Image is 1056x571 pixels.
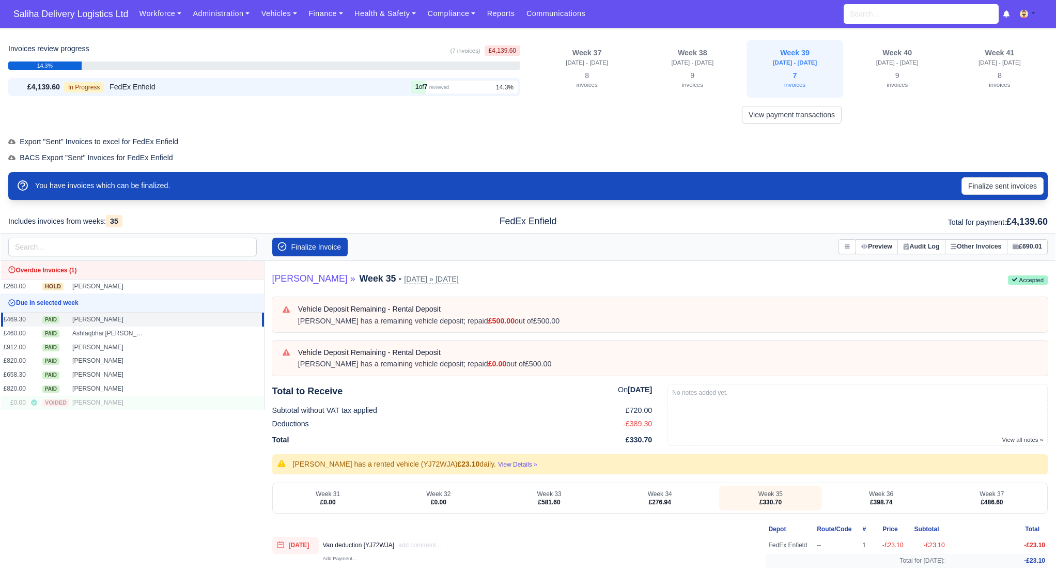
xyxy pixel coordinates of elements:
small: [DATE] - [DATE] [566,59,608,66]
div: [PERSON_NAME] has a remaining vehicle deposit; repaid out of [298,359,1037,369]
span: paid [42,344,59,351]
div: 8 [542,69,632,92]
span: In Progress [64,82,104,92]
div: Ashfaqbhai [PERSON_NAME] [72,329,145,338]
span: View Details » [498,461,537,468]
div: No notes added yet. [672,389,1043,397]
button: Audit Log [897,239,945,254]
strong: [DATE] [628,385,652,394]
span: paid [42,385,59,393]
td: -£23.10 [906,537,948,554]
span: £0.00 [320,499,336,506]
span: voided [42,399,69,407]
span: 14.3% [496,83,514,91]
a: View payment transactions [742,106,842,124]
span: £4,139.60 [1006,217,1048,227]
div: Deductions [272,418,653,432]
td: £469.30 [1,313,28,327]
div: of [415,83,449,91]
a: Workforce [133,4,187,24]
span: £720.00 [626,405,652,416]
small: [DATE] - [DATE] [876,59,919,66]
th: Price [874,522,906,537]
span: BACS Export "Sent" Invoices for FedEx Enfield [8,153,173,162]
a: View Details » [496,460,537,468]
span: -£23.10 [1024,557,1045,564]
div: [PERSON_NAME] [72,398,145,407]
div: [PERSON_NAME] has a rented vehicle (YJ72WJA) daily. [293,459,537,469]
strong: Week 35 - [360,273,402,284]
a: Finance [303,4,349,24]
span: FedEx Enfield [110,81,156,93]
small: Accepted [1008,275,1048,285]
td: £658.30 [1,368,28,382]
div: Due in selected week [4,297,261,310]
div: Total for payment: [704,214,1055,229]
span: £330.70 [626,434,652,446]
td: -£23.10 [874,537,906,554]
a: [PERSON_NAME] » [272,273,355,285]
h6: Vehicle Deposit Remaining - Rental Deposit [298,305,1037,314]
span: -£389.30 [623,418,652,430]
small: [DATE] - [DATE] [979,59,1021,66]
small: reviewed [429,84,449,90]
div: Week 39 [753,49,836,58]
div: [PERSON_NAME] [72,384,145,393]
div: Week 35 [723,490,817,498]
div: [PERSON_NAME] [72,371,145,379]
a: add comment... [398,542,441,549]
div: Week 40 [856,49,939,58]
span: 35 [106,215,122,227]
div: [PERSON_NAME] has a remaining vehicle deposit; repaid out of [298,316,1037,327]
span: £4,139.60 [485,45,520,56]
h5: FedEx Enfield [360,216,696,227]
small: invoices [682,82,703,88]
small: Add Payment... [323,555,357,561]
small: invoices [577,82,598,88]
div: [PERSON_NAME] [72,315,145,324]
div: Week 34 [613,490,707,498]
span: You have invoices which can be finalized. [35,181,170,190]
button: Other Invoices [945,239,1007,254]
small: [DATE] - [DATE] [773,59,817,66]
small: View all notes » [1002,437,1043,443]
div: £4,139.60 [10,81,60,93]
div: Includes invoices from weeks: [1,215,352,227]
a: Compliance [422,4,481,24]
span: £330.70 [759,499,782,506]
small: [DATE] » [DATE] [404,275,458,284]
div: 14.3% [8,61,82,70]
div: 8 [958,69,1042,92]
strong: £500.00 [525,360,551,368]
button: Preview [856,239,898,254]
h6: Invoices review progress [8,44,89,53]
strong: 7 [424,83,428,90]
div: Subtotal without VAT tax applied [272,405,653,416]
span: paid [42,372,59,379]
td: £820.00 [1,382,28,396]
td: £912.00 [1,341,28,354]
button: Finalize sent invoices [961,177,1044,195]
h6: Vehicle Deposit Remaining - Rental Deposit [298,348,1037,357]
a: View all notes » [1002,435,1043,443]
td: £260.00 [1,280,28,294]
td: -- [814,537,854,554]
strong: 1 [415,83,419,90]
span: paid [42,316,59,323]
strong: £23.10 [458,460,480,468]
div: On [618,384,652,398]
div: [PERSON_NAME] [72,357,145,365]
span: -£23.10 [1024,542,1045,549]
small: (7 invoices) [450,48,480,54]
td: £460.00 [1,327,28,341]
div: Week 36 [834,490,928,498]
div: Week 38 [650,49,734,58]
strong: £0.00 [488,360,507,368]
span: £0.00 [431,499,446,506]
td: 1 [855,537,875,554]
th: Total [948,522,1048,537]
span: Export "Sent" Invoices to excel for FedEx Enfield [8,137,178,146]
td: FedEx Enfield [766,537,814,554]
div: Week 31 [281,490,375,498]
div: Total [272,432,653,448]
